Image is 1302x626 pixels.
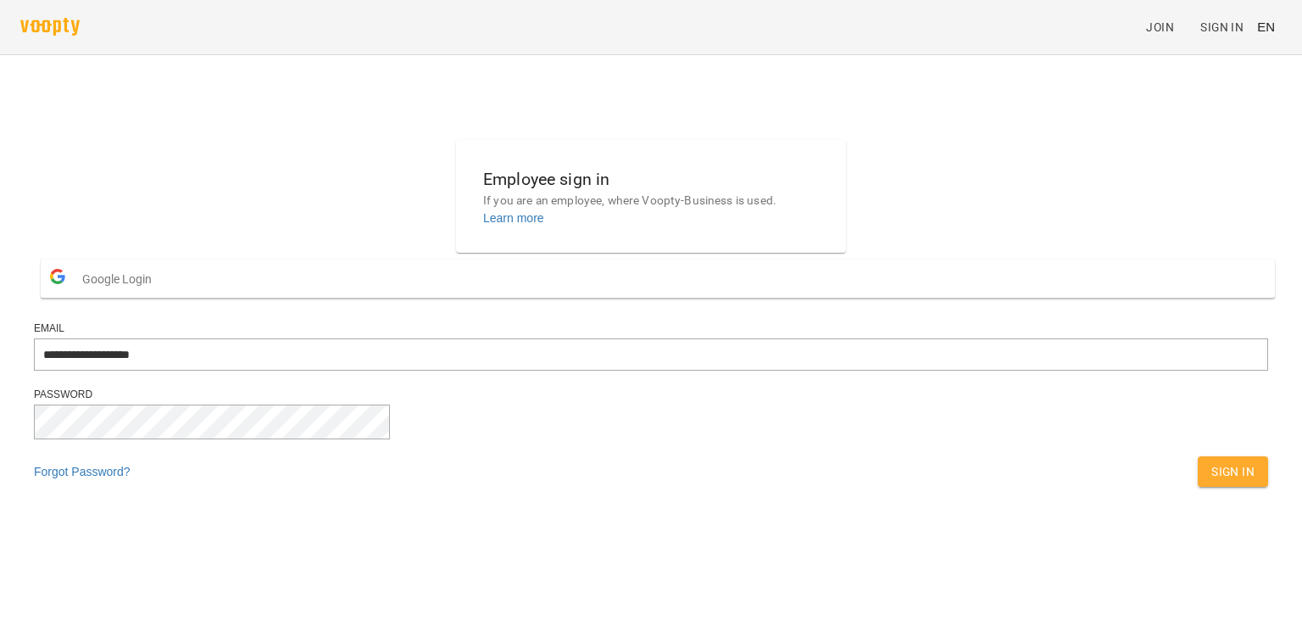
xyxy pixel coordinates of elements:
span: EN [1257,18,1275,36]
div: Email [34,321,1268,336]
button: Sign In [1198,456,1268,487]
h6: Employee sign in [483,166,819,193]
a: Sign In [1193,12,1250,42]
span: Join [1146,17,1174,37]
a: Forgot Password? [34,465,131,478]
div: Password [34,388,1268,402]
a: Learn more [483,211,544,225]
a: Join [1139,12,1193,42]
span: Sign In [1200,17,1244,37]
button: Google Login [41,260,1275,298]
img: voopty.png [20,18,80,36]
button: Employee sign inIf you are an employee, where Voopty-Business is used.Learn more [470,153,832,240]
button: EN [1250,11,1282,42]
p: If you are an employee, where Voopty-Business is used. [483,193,819,210]
span: Sign In [1211,461,1255,482]
span: Google Login [82,262,160,296]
